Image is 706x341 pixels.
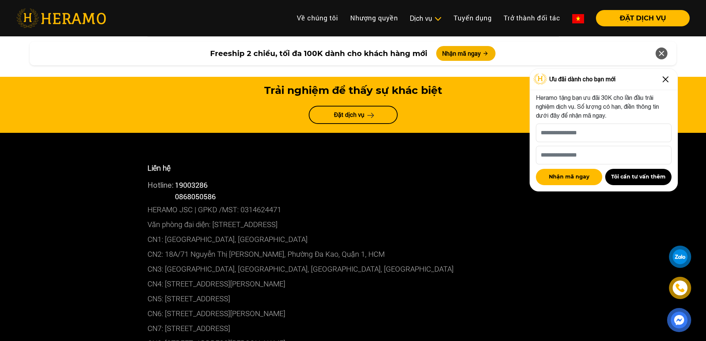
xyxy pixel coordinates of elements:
[676,284,684,292] img: phone-icon
[148,84,559,97] h3: Trải nghiệm để thấy sự khác biệt
[344,10,404,26] a: Nhượng quyền
[448,10,498,26] a: Tuyển dụng
[605,169,672,185] button: Tôi cần tư vấn thêm
[148,181,173,189] span: Hotline:
[148,202,559,217] p: HERAMO JSC | GPKD /MST: 0314624471
[367,112,374,118] img: arrow-next
[498,10,566,26] a: Trở thành đối tác
[148,217,559,232] p: Văn phòng đại diện: [STREET_ADDRESS]
[175,180,208,190] a: 19003286
[436,46,495,61] button: Nhận mã ngay
[148,247,559,262] p: CN2: 18A/71 Nguyễn Thị [PERSON_NAME], Phường Đa Kao, Quận 1, HCM
[148,306,559,321] p: CN6: [STREET_ADDRESS][PERSON_NAME]
[148,276,559,291] p: CN4: [STREET_ADDRESS][PERSON_NAME]
[210,48,427,59] span: Freeship 2 chiều, tối đa 100K dành cho khách hàng mới
[291,10,344,26] a: Về chúng tôi
[572,14,584,23] img: vn-flag.png
[309,106,398,124] a: Đặt dịch vụ
[536,93,672,120] p: Heramo tặng bạn ưu đãi 30K cho lần đầu trải nghiệm dịch vụ. Số lượng có hạn, điền thông tin dưới ...
[148,321,559,336] p: CN7: [STREET_ADDRESS]
[148,163,559,174] p: Liên hệ
[148,262,559,276] p: CN3: [GEOGRAPHIC_DATA], [GEOGRAPHIC_DATA], [GEOGRAPHIC_DATA], [GEOGRAPHIC_DATA]
[175,191,216,201] span: 0868050586
[596,10,690,26] button: ĐẶT DỊCH VỤ
[434,15,442,23] img: subToggleIcon
[148,291,559,306] p: CN5: [STREET_ADDRESS]
[410,13,442,23] div: Dịch vụ
[148,232,559,247] p: CN1: [GEOGRAPHIC_DATA], [GEOGRAPHIC_DATA]
[536,169,602,185] button: Nhận mã ngay
[533,73,547,85] img: Logo
[590,15,690,22] a: ĐẶT DỊCH VỤ
[16,9,106,28] img: heramo-logo.png
[670,278,690,298] a: phone-icon
[549,75,616,83] span: Ưu đãi dành cho bạn mới
[660,73,672,85] img: Close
